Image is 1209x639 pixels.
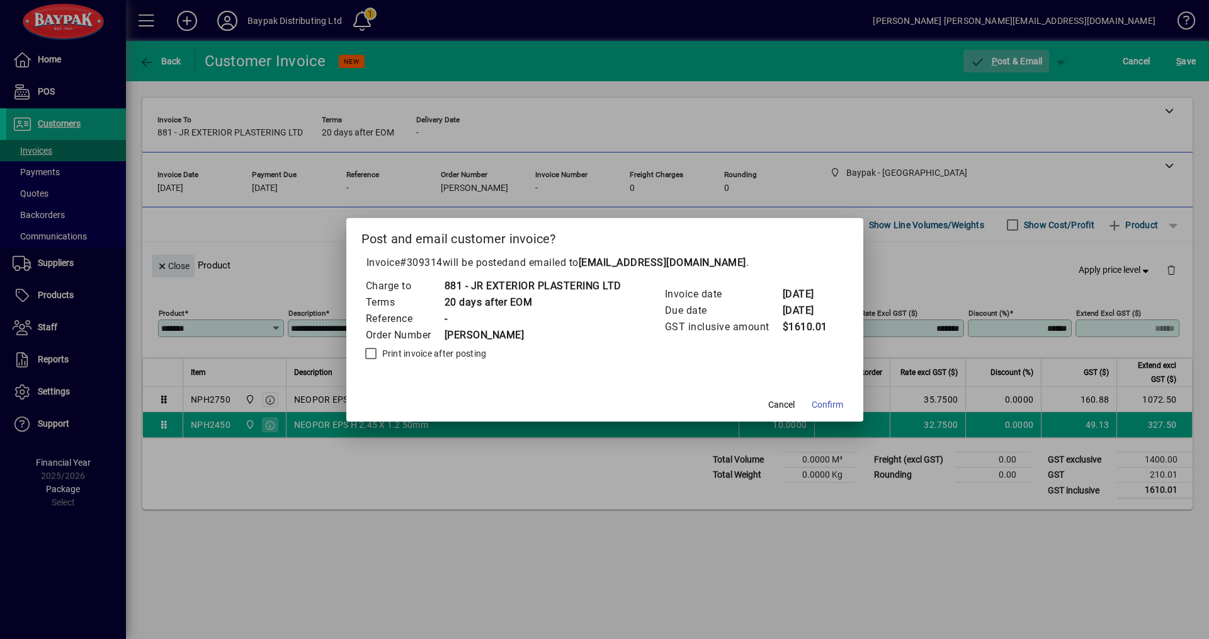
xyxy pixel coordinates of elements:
[761,394,802,417] button: Cancel
[768,398,795,412] span: Cancel
[782,319,832,335] td: $1610.01
[508,256,746,268] span: and emailed to
[664,302,782,319] td: Due date
[444,311,622,327] td: -
[664,319,782,335] td: GST inclusive amount
[365,311,444,327] td: Reference
[346,218,863,255] h2: Post and email customer invoice?
[664,286,782,302] td: Invoice date
[400,256,443,268] span: #309314
[444,278,622,294] td: 881 - JR EXTERIOR PLASTERING LTD
[444,294,622,311] td: 20 days after EOM
[361,255,848,270] p: Invoice will be posted .
[365,327,444,343] td: Order Number
[782,302,832,319] td: [DATE]
[444,327,622,343] td: [PERSON_NAME]
[380,347,487,360] label: Print invoice after posting
[579,256,746,268] b: [EMAIL_ADDRESS][DOMAIN_NAME]
[812,398,843,412] span: Confirm
[365,294,444,311] td: Terms
[782,286,832,302] td: [DATE]
[365,278,444,294] td: Charge to
[807,394,848,417] button: Confirm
